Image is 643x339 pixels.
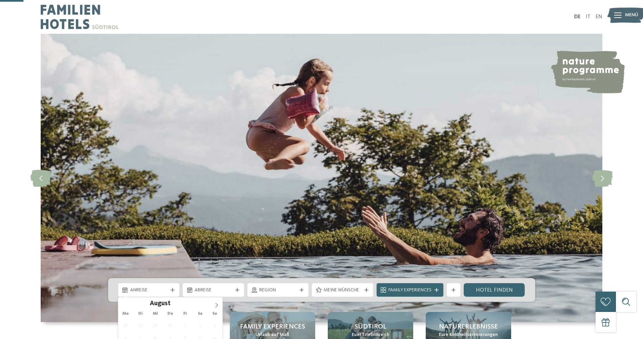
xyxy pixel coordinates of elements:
[193,312,207,316] span: Sa
[439,322,498,332] span: Naturerlebnisse
[355,322,386,332] span: Südtirol
[118,312,133,316] span: Mo
[130,287,168,294] span: Anreise
[148,312,163,316] span: Mi
[150,301,170,307] span: August
[208,318,222,332] span: August 3, 2025
[324,287,361,294] span: Meine Wünsche
[133,312,148,316] span: Di
[149,318,162,332] span: Juli 30, 2025
[574,14,581,20] a: DE
[119,318,132,332] span: Juli 28, 2025
[195,287,232,294] span: Abreise
[179,318,192,332] span: August 1, 2025
[439,332,498,338] span: Eure Kindheitserinnerungen
[164,318,177,332] span: Juli 31, 2025
[256,332,289,338] span: Urlaub auf Maß
[464,283,525,297] a: Hotel finden
[41,34,602,322] img: Familienhotels Südtirol: The happy family places
[163,312,178,316] span: Do
[388,287,431,294] span: Family Experiences
[586,14,590,20] a: IT
[259,287,297,294] span: Region
[170,300,193,307] input: Year
[207,312,222,316] span: So
[178,312,193,316] span: Fr
[596,14,602,20] a: EN
[240,322,305,332] span: Family Experiences
[625,12,638,19] span: Menü
[194,318,207,332] span: August 2, 2025
[134,318,147,332] span: Juli 29, 2025
[352,332,389,338] span: Euer Erlebnisreich
[550,51,625,93] img: nature programme by Familienhotels Südtirol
